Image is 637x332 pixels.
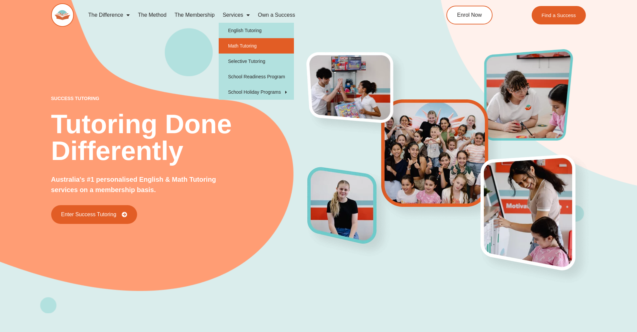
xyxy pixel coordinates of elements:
span: Find a Success [542,13,576,18]
a: English Tutoring [219,23,294,38]
span: Enrol Now [457,12,482,18]
ul: Services [219,23,294,100]
nav: Menu [84,7,416,23]
iframe: Chat Widget [522,256,637,332]
a: The Membership [171,7,219,23]
a: Enrol Now [446,6,493,24]
a: The Method [134,7,170,23]
a: The Difference [84,7,134,23]
a: Math Tutoring [219,38,294,54]
a: Own a Success [254,7,299,23]
a: Selective Tutoring [219,54,294,69]
p: success tutoring [51,96,308,101]
span: Enter Success Tutoring [61,212,116,217]
a: School Readiness Program [219,69,294,84]
a: Services [219,7,254,23]
a: Find a Success [532,6,586,24]
a: Enter Success Tutoring [51,205,137,224]
h2: Tutoring Done Differently [51,111,308,164]
p: Australia's #1 personalised English & Math Tutoring services on a membership basis. [51,174,239,195]
a: School Holiday Programs [219,84,294,100]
